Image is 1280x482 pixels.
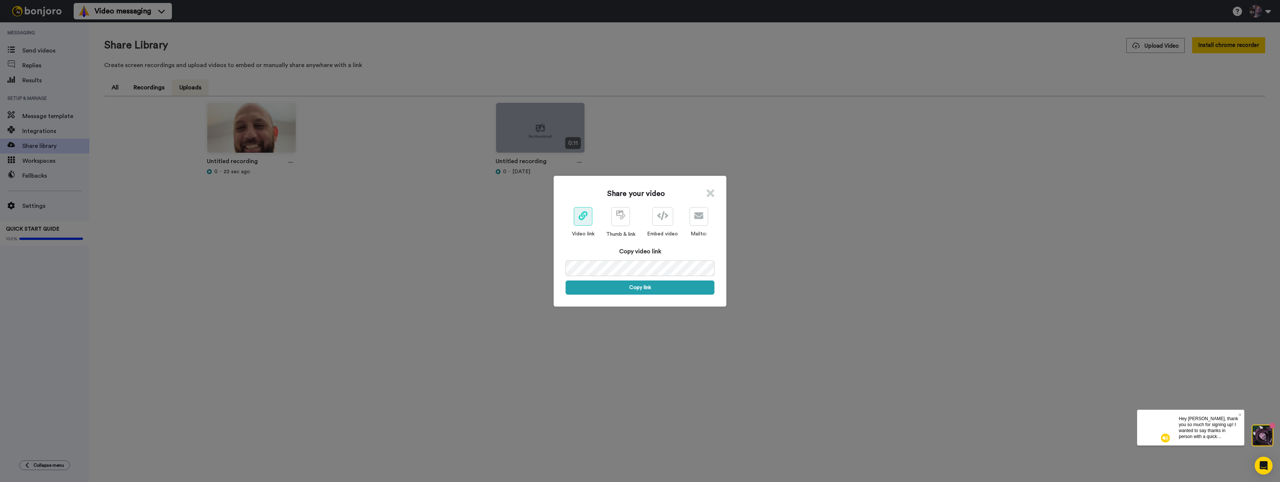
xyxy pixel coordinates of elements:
[689,230,708,238] div: Mailto:
[1,1,21,22] img: c638375f-eacb-431c-9714-bd8d08f708a7-1584310529.jpg
[572,230,595,238] div: Video link
[606,231,636,238] div: Thumb & link
[566,280,714,295] button: Copy link
[1255,457,1273,475] div: Open Intercom Messenger
[607,188,665,199] h1: Share your video
[24,24,33,33] img: mute-white.svg
[42,6,101,83] span: Hey [PERSON_NAME], thank you so much for signing up! I wanted to say thanks in person with a quic...
[647,230,678,238] div: Embed video
[566,247,714,256] div: Copy video link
